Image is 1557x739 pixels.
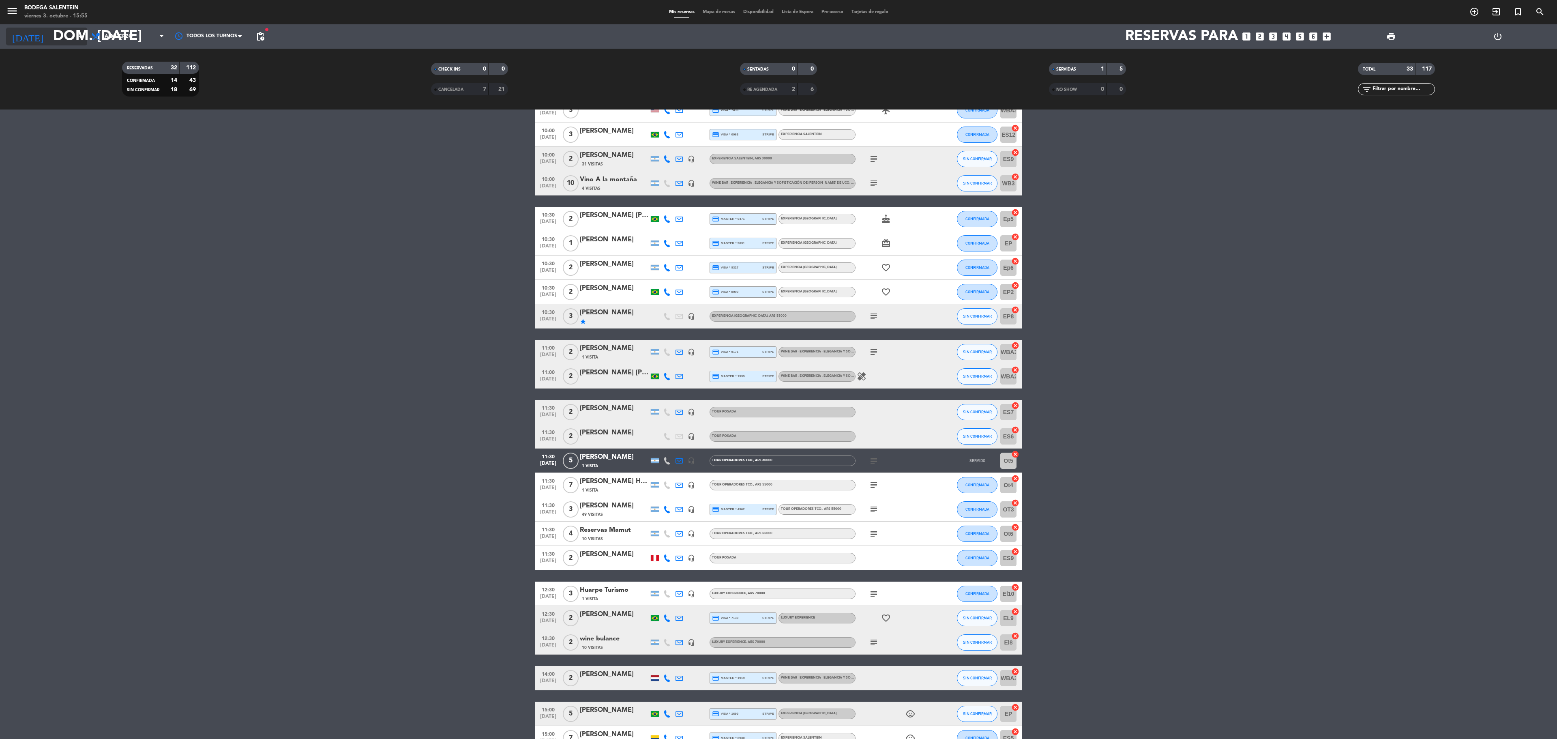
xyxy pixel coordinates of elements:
[712,348,719,356] i: credit_card
[688,506,695,513] i: headset_mic
[753,483,772,486] span: , ARS 55000
[24,12,88,20] div: viernes 3. octubre - 15:55
[753,157,772,160] span: , ARS 30000
[963,374,992,378] span: SIN CONFIRMAR
[538,451,558,461] span: 11:30
[963,350,992,354] span: SIN CONFIRMAR
[563,308,579,324] span: 3
[1372,85,1435,94] input: Filtrar por nombre...
[580,343,649,354] div: [PERSON_NAME]
[538,427,558,436] span: 11:30
[127,66,153,70] span: RESERVADAS
[1295,31,1305,42] i: looks_5
[869,347,879,357] i: subject
[762,107,774,113] span: stripe
[1469,7,1479,17] i: add_circle_outline
[957,127,997,143] button: CONFIRMADA
[963,181,992,185] span: SIN CONFIRMAR
[580,259,649,269] div: [PERSON_NAME]
[965,265,989,270] span: CONFIRMADA
[563,404,579,420] span: 2
[24,4,88,12] div: Bodega Salentein
[688,530,695,537] i: headset_mic
[957,706,997,722] button: SIN CONFIRMAR
[1119,66,1124,72] strong: 5
[563,501,579,518] span: 3
[957,102,997,118] button: CONFIRMADA
[538,524,558,534] span: 11:30
[1125,28,1238,45] span: Reservas para
[965,132,989,137] span: CONFIRMADA
[957,670,997,686] button: SIN CONFIRMAR
[1493,32,1503,41] i: power_settings_new
[688,408,695,416] i: headset_mic
[580,403,649,414] div: [PERSON_NAME]
[963,314,992,318] span: SIN CONFIRMAR
[538,283,558,292] span: 10:30
[965,108,989,112] span: CONFIRMADA
[957,235,997,251] button: CONFIRMADA
[563,102,579,118] span: 3
[857,372,866,381] i: healing
[817,10,847,14] span: Pre-acceso
[811,66,815,72] strong: 0
[580,126,649,136] div: [PERSON_NAME]
[688,313,695,320] i: headset_mic
[538,150,558,159] span: 10:00
[582,511,603,518] span: 49 Visitas
[498,86,506,92] strong: 21
[712,373,719,380] i: credit_card
[712,131,738,138] span: visa * 0963
[957,586,997,602] button: CONFIRMADA
[869,480,879,490] i: subject
[538,352,558,361] span: [DATE]
[582,596,598,602] span: 1 Visita
[127,88,159,92] span: SIN CONFIRMAR
[563,477,579,493] span: 7
[963,616,992,620] span: SIN CONFIRMAR
[563,284,579,300] span: 2
[538,210,558,219] span: 10:30
[1363,67,1375,71] span: TOTAL
[1011,608,1019,616] i: cancel
[580,501,649,511] div: [PERSON_NAME]
[869,529,879,539] i: subject
[538,594,558,603] span: [DATE]
[781,133,822,136] span: Experiencia Salentein
[965,507,989,511] span: CONFIRMADA
[712,181,869,185] span: WINE BAR - EXPERIENCIA - ELEGANCIA Y SOFISTICACIÓN DE [PERSON_NAME] DE UCO
[688,348,695,356] i: headset_mic
[1011,475,1019,483] i: cancel
[712,157,772,160] span: Experiencia Salentein
[869,311,879,321] i: subject
[127,79,155,83] span: CONFIRMADA
[969,458,985,463] span: SERVIDO
[1101,86,1104,92] strong: 0
[762,216,774,221] span: stripe
[869,456,879,466] i: subject
[580,174,649,185] div: Vino A la montaña
[1444,24,1551,49] div: LOG OUT
[171,77,177,83] strong: 14
[781,507,841,511] span: Tour operadores tco.
[580,318,586,325] i: star
[963,434,992,438] span: SIN CONFIRMAR
[957,610,997,626] button: SIN CONFIRMAR
[563,610,579,626] span: 2
[869,154,879,164] i: subject
[1011,148,1019,157] i: cancel
[712,215,719,223] i: credit_card
[580,210,649,221] div: [PERSON_NAME] [PERSON_NAME]
[1011,281,1019,290] i: cancel
[538,234,558,243] span: 10:30
[712,614,719,622] i: credit_card
[483,66,486,72] strong: 0
[1011,426,1019,434] i: cancel
[688,481,695,489] i: headset_mic
[811,86,815,92] strong: 6
[957,308,997,324] button: SIN CONFIRMAR
[963,410,992,414] span: SIN CONFIRMAR
[582,354,598,361] span: 1 Visita
[699,10,739,14] span: Mapa de mesas
[957,284,997,300] button: CONFIRMADA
